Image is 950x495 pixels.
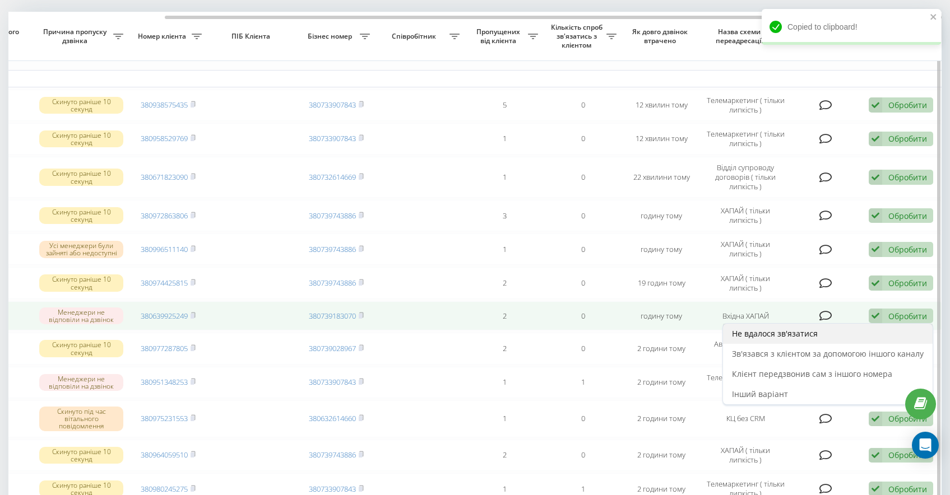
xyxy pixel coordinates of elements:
td: ХАПАЙ ( тільки липкість ) [701,267,790,298]
a: 380733907843 [309,133,356,143]
div: Менеджери не відповіли на дзвінок [39,374,123,391]
span: Бізнес номер [303,32,360,41]
td: ХАПАЙ ( тільки липкість ) [701,440,790,471]
td: Телемаркетинг ( тільки липкість ) [701,367,790,398]
td: 2 години тому [622,400,701,437]
td: 19 годин тому [622,267,701,298]
a: 380739743886 [309,450,356,460]
td: 1 [465,234,544,265]
a: 380739743886 [309,278,356,288]
div: Скинуто раніше 10 секунд [39,169,123,185]
a: 380958529769 [141,133,188,143]
span: Причина пропуску дзвінка [39,27,113,45]
td: 0 [544,90,622,121]
a: 380733907843 [309,484,356,494]
span: Назва схеми переадресації [706,27,775,45]
td: 0 [544,157,622,198]
a: 380972863806 [141,211,188,221]
td: 0 [544,123,622,155]
td: Відділ супроводу договорів ( тільки липкість ) [701,157,790,198]
td: 0 [544,440,622,471]
div: Скинуто раніше 10 секунд [39,207,123,224]
a: 380632614660 [309,413,356,423]
td: годину тому [622,200,701,231]
td: 1 [465,400,544,437]
a: 380733907843 [309,100,356,110]
td: годину тому [622,301,701,331]
div: Скинуто раніше 10 секунд [39,274,123,291]
td: 1 [465,123,544,155]
div: Open Intercom Messenger [912,432,939,459]
td: 2 години тому [622,440,701,471]
td: 2 [465,440,544,471]
td: 0 [544,234,622,265]
td: 0 [544,400,622,437]
a: 380996511140 [141,244,188,254]
td: 2 [465,333,544,364]
div: Обробити [888,211,927,221]
span: Кількість спроб зв'язатись з клієнтом [549,23,606,49]
td: 2 години тому [622,367,701,398]
td: 12 хвилин тому [622,90,701,121]
span: Зв'язався з клієнтом за допомогою іншого каналу [732,348,924,359]
td: 1 [465,157,544,198]
div: Обробити [888,278,927,288]
div: Скинуто раніше 10 секунд [39,447,123,464]
a: 380639925249 [141,311,188,321]
td: Телемаркетинг ( тільки липкість ) [701,90,790,121]
td: Телемаркетинг ( тільки липкість ) [701,123,790,155]
span: Інший варіант [732,389,788,399]
span: Клієнт передзвонив сам з іншого номера [732,368,892,379]
span: Не вдалося зв'язатися [732,328,818,339]
span: Співробітник [381,32,449,41]
td: 1 [465,367,544,398]
a: 380938575435 [141,100,188,110]
span: Пропущених від клієнта [471,27,528,45]
td: 2 [465,301,544,331]
div: Copied to clipboard! [762,9,941,45]
a: 380739028967 [309,343,356,353]
div: Обробити [888,484,927,494]
button: close [930,12,938,23]
div: Обробити [888,413,927,424]
div: Обробити [888,133,927,144]
td: 0 [544,301,622,331]
td: Вхідна ХАПАЙ [701,301,790,331]
td: годину тому [622,234,701,265]
a: 380974425815 [141,278,188,288]
span: ПІБ Клієнта [217,32,288,41]
div: Обробити [888,311,927,321]
td: 0 [544,200,622,231]
td: 2 [465,267,544,298]
td: 12 хвилин тому [622,123,701,155]
div: Скинуто раніше 10 секунд [39,340,123,357]
div: Обробити [888,244,927,255]
div: Скинуто раніше 10 секунд [39,130,123,147]
span: Номер клієнта [135,32,192,41]
div: Менеджери не відповіли на дзвінок [39,307,123,324]
td: Автопідбір ( тільки липкість ) [701,333,790,364]
div: Скинуто раніше 10 секунд [39,97,123,114]
td: КЦ без CRM [701,400,790,437]
td: ХАПАЙ ( тільки липкість ) [701,234,790,265]
span: Як довго дзвінок втрачено [631,27,692,45]
a: 380977287805 [141,343,188,353]
a: 380980245275 [141,484,188,494]
td: ХАПАЙ ( тільки липкість ) [701,200,790,231]
div: Обробити [888,100,927,110]
a: 380739183070 [309,311,356,321]
td: 3 [465,200,544,231]
a: 380732614669 [309,172,356,182]
td: 22 хвилини тому [622,157,701,198]
div: Скинуто під час вітального повідомлення [39,407,123,431]
div: Усі менеджери були зайняті або недоступні [39,241,123,258]
td: 1 [544,367,622,398]
a: 380671823090 [141,172,188,182]
td: 5 [465,90,544,121]
a: 380739743886 [309,244,356,254]
div: Обробити [888,172,927,183]
td: 0 [544,267,622,298]
a: 380951348253 [141,377,188,387]
div: Обробити [888,450,927,460]
a: 380733907843 [309,377,356,387]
